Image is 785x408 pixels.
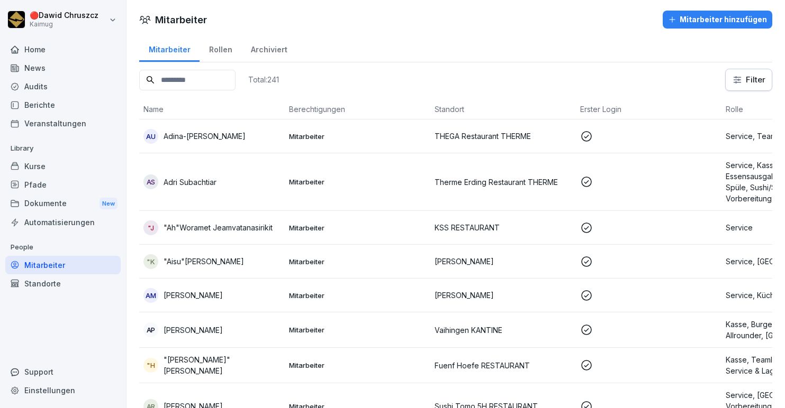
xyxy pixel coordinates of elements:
[289,132,426,141] p: Mitarbeiter
[5,239,121,256] p: People
[100,198,118,210] div: New
[435,256,572,267] p: [PERSON_NAME]
[430,99,576,119] th: Standort
[668,14,767,25] div: Mitarbeiter hinzufügen
[5,274,121,293] a: Standorte
[435,360,572,371] p: Fuenf Hoefe RESTAURANT
[143,358,158,373] div: "H
[289,223,426,233] p: Mitarbeiter
[435,131,572,142] p: THEGA Restaurant THERME
[164,131,246,142] p: Adina-[PERSON_NAME]
[5,175,121,194] a: Pfade
[289,291,426,300] p: Mitarbeiter
[5,363,121,381] div: Support
[164,177,216,188] p: Adri Subachtiar
[143,322,158,337] div: AP
[5,381,121,400] a: Einstellungen
[5,96,121,114] a: Berichte
[5,77,121,96] a: Audits
[289,177,426,187] p: Mitarbeiter
[164,256,244,267] p: "Aisu"[PERSON_NAME]
[5,194,121,214] div: Dokumente
[289,257,426,266] p: Mitarbeiter
[30,11,98,20] p: 🔴 Dawid Chruszcz
[732,75,765,85] div: Filter
[5,40,121,59] a: Home
[5,256,121,274] a: Mitarbeiter
[289,325,426,335] p: Mitarbeiter
[5,213,121,231] a: Automatisierungen
[435,324,572,336] p: Vaihingen KANTINE
[164,324,223,336] p: [PERSON_NAME]
[663,11,772,29] button: Mitarbeiter hinzufügen
[241,35,296,62] a: Archiviert
[139,99,285,119] th: Name
[435,222,572,233] p: KSS RESTAURANT
[248,75,279,85] p: Total: 241
[5,194,121,214] a: DokumenteNew
[143,129,158,144] div: AU
[5,114,121,133] a: Veranstaltungen
[30,21,98,28] p: Kaimug
[435,290,572,301] p: [PERSON_NAME]
[576,99,721,119] th: Erster Login
[435,177,572,188] p: Therme Erding Restaurant THERME
[285,99,430,119] th: Berechtigungen
[143,288,158,303] div: AM
[139,35,200,62] a: Mitarbeiter
[5,59,121,77] a: News
[164,290,223,301] p: [PERSON_NAME]
[289,360,426,370] p: Mitarbeiter
[164,222,273,233] p: "Ah"Woramet Jeamvatanasirikit
[726,69,772,90] button: Filter
[143,220,158,235] div: "J
[5,157,121,175] a: Kurse
[164,354,281,376] p: "[PERSON_NAME]" [PERSON_NAME]
[155,13,207,27] h1: Mitarbeiter
[143,174,158,189] div: AS
[200,35,241,62] a: Rollen
[143,254,158,269] div: "K
[5,140,121,157] p: Library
